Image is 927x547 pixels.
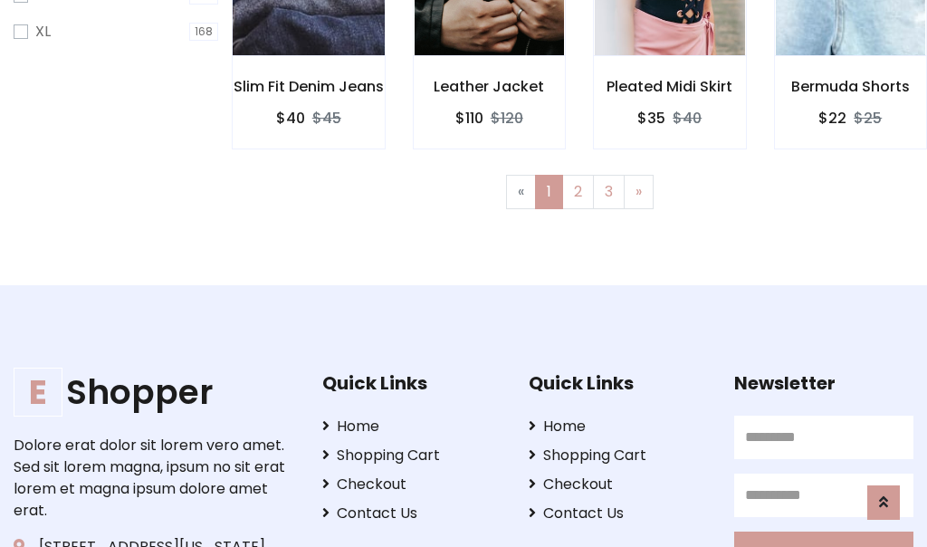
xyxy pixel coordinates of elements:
[14,372,294,413] a: EShopper
[636,181,642,202] span: »
[455,110,483,127] h6: $110
[14,435,294,522] p: Dolore erat dolor sit lorem vero amet. Sed sit lorem magna, ipsum no sit erat lorem et magna ipsu...
[322,503,502,524] a: Contact Us
[562,175,594,209] a: 2
[594,78,746,95] h6: Pleated Midi Skirt
[818,110,846,127] h6: $22
[14,372,294,413] h1: Shopper
[637,110,665,127] h6: $35
[189,23,218,41] span: 168
[322,445,502,466] a: Shopping Cart
[529,416,708,437] a: Home
[322,474,502,495] a: Checkout
[322,416,502,437] a: Home
[529,372,708,394] h5: Quick Links
[529,445,708,466] a: Shopping Cart
[491,108,523,129] del: $120
[233,78,385,95] h6: Slim Fit Denim Jeans
[276,110,305,127] h6: $40
[322,372,502,394] h5: Quick Links
[312,108,341,129] del: $45
[624,175,654,209] a: Next
[414,78,566,95] h6: Leather Jacket
[734,372,913,394] h5: Newsletter
[14,368,62,417] span: E
[775,78,927,95] h6: Bermuda Shorts
[245,175,913,209] nav: Page navigation
[35,21,51,43] label: XL
[593,175,625,209] a: 3
[529,474,708,495] a: Checkout
[854,108,882,129] del: $25
[529,503,708,524] a: Contact Us
[535,175,563,209] a: 1
[673,108,702,129] del: $40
